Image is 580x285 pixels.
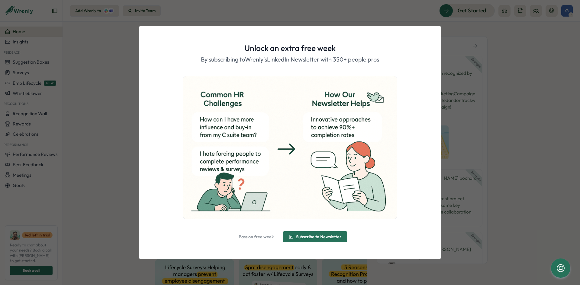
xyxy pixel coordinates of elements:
[183,76,397,219] img: ChatGPT Image
[201,55,379,64] p: By subscribing to Wrenly's LinkedIn Newsletter with 350+ people pros
[233,231,279,242] button: Pass on free week
[239,235,274,239] span: Pass on free week
[296,235,341,239] span: Subscribe to Newsletter
[244,43,336,53] h1: Unlock an extra free week
[283,231,347,242] button: Subscribe to Newsletter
